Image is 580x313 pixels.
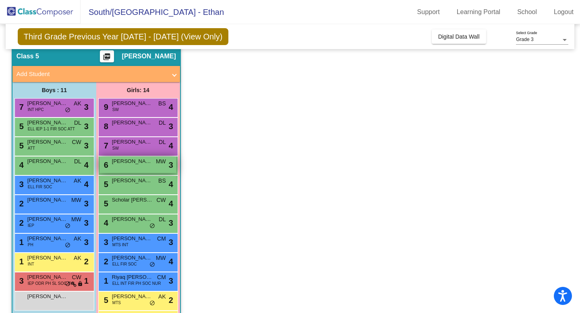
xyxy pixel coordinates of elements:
[169,198,173,210] span: 4
[27,235,68,243] span: [PERSON_NAME]
[27,254,68,262] span: [PERSON_NAME]
[74,235,81,243] span: AK
[169,178,173,190] span: 4
[17,52,39,60] span: Class 5
[450,6,507,19] a: Learning Portal
[547,6,580,19] a: Logout
[112,254,152,262] span: [PERSON_NAME]
[17,70,166,79] mat-panel-title: Add Student
[112,273,152,281] span: Riyaq [PERSON_NAME]
[102,238,108,247] span: 3
[27,138,68,146] span: [PERSON_NAME]
[169,159,173,171] span: 3
[112,177,152,185] span: [PERSON_NAME]
[77,281,83,287] span: lock
[169,101,173,113] span: 4
[17,238,24,247] span: 1
[158,292,166,301] span: AK
[411,6,446,19] a: Support
[100,50,114,62] button: Print Students Details
[27,119,68,127] span: [PERSON_NAME]
[74,99,81,108] span: AK
[102,218,108,227] span: 4
[112,196,152,204] span: Scholar [PERSON_NAME]
[74,157,81,166] span: DL
[28,222,34,229] span: IEP
[65,223,70,229] span: do_not_disturb_alt
[516,37,533,42] span: Grade 3
[72,138,81,146] span: CW
[17,180,24,189] span: 3
[158,99,166,108] span: BS
[169,255,173,268] span: 4
[112,138,152,146] span: [PERSON_NAME]
[84,255,89,268] span: 2
[65,281,70,287] span: do_not_disturb_alt
[438,33,480,40] span: Digital Data Wall
[156,254,166,262] span: MW
[102,257,108,266] span: 2
[112,300,121,306] span: MTS
[112,119,152,127] span: [PERSON_NAME]
[27,215,68,223] span: [PERSON_NAME]
[157,273,166,282] span: CM
[159,119,166,127] span: DL
[156,157,166,166] span: MW
[149,262,155,268] span: do_not_disturb_alt
[169,236,173,248] span: 3
[84,101,89,113] span: 3
[71,196,81,204] span: MW
[96,82,180,98] div: Girls: 14
[102,296,108,305] span: 5
[169,275,173,287] span: 3
[112,99,152,107] span: [PERSON_NAME]
[17,122,24,131] span: 5
[81,6,224,19] span: South/[GEOGRAPHIC_DATA] - Ethan
[102,161,108,169] span: 6
[17,276,24,285] span: 3
[511,6,543,19] a: School
[12,82,96,98] div: Boys : 11
[169,140,173,152] span: 4
[122,52,176,60] span: [PERSON_NAME]
[102,199,108,208] span: 5
[112,261,137,267] span: ELL FIR SOC
[17,218,24,227] span: 2
[27,157,68,165] span: [PERSON_NAME]
[102,180,108,189] span: 5
[28,107,44,113] span: INT HPC
[28,280,75,286] span: IEP ODR PH SL SOC SW
[169,120,173,132] span: 3
[112,235,152,243] span: [PERSON_NAME]
[27,292,68,301] span: [PERSON_NAME]
[159,215,166,224] span: DL
[169,217,173,229] span: 3
[12,66,180,82] mat-expansion-panel-header: Add Student
[65,107,70,113] span: do_not_disturb_alt
[112,292,152,301] span: [PERSON_NAME]
[84,217,89,229] span: 3
[17,257,24,266] span: 1
[84,198,89,210] span: 3
[112,280,161,286] span: ELL INT FIR PH SOC NUR
[158,177,166,185] span: BS
[156,196,166,204] span: CW
[102,53,112,64] mat-icon: picture_as_pdf
[157,235,166,243] span: CM
[28,184,52,190] span: ELL FIR SOC
[17,103,24,111] span: 7
[65,242,70,249] span: do_not_disturb_alt
[17,199,24,208] span: 2
[17,141,24,150] span: 5
[169,294,173,306] span: 2
[112,157,152,165] span: [PERSON_NAME]
[27,99,68,107] span: [PERSON_NAME]
[149,300,155,307] span: do_not_disturb_alt
[74,119,81,127] span: DL
[18,28,229,45] span: Third Grade Previous Year [DATE] - [DATE] (View Only)
[84,236,89,248] span: 3
[112,215,152,223] span: [PERSON_NAME]
[27,177,68,185] span: [PERSON_NAME]
[74,177,81,185] span: AK
[102,141,108,150] span: 7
